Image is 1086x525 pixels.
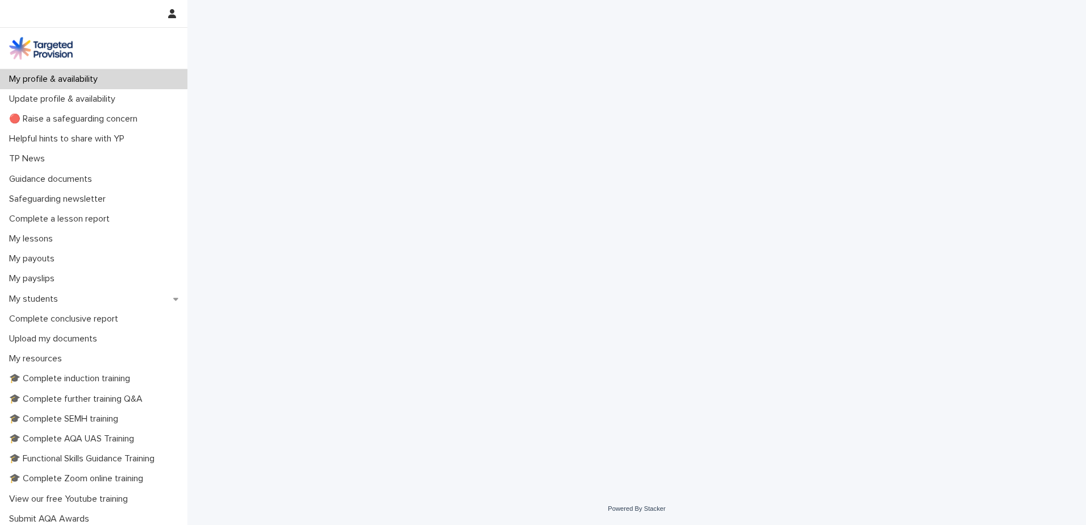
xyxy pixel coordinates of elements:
p: Complete a lesson report [5,214,119,224]
a: Powered By Stacker [608,505,665,512]
p: Guidance documents [5,174,101,185]
p: 🎓 Functional Skills Guidance Training [5,453,164,464]
p: 🔴 Raise a safeguarding concern [5,114,147,124]
p: 🎓 Complete SEMH training [5,414,127,424]
p: 🎓 Complete induction training [5,373,139,384]
p: Submit AQA Awards [5,514,98,524]
p: View our free Youtube training [5,494,137,505]
p: 🎓 Complete Zoom online training [5,473,152,484]
p: My payslips [5,273,64,284]
img: M5nRWzHhSzIhMunXDL62 [9,37,73,60]
p: Complete conclusive report [5,314,127,324]
p: My lessons [5,234,62,244]
p: My resources [5,353,71,364]
p: Update profile & availability [5,94,124,105]
p: Upload my documents [5,334,106,344]
p: Safeguarding newsletter [5,194,115,205]
p: My students [5,294,67,305]
p: My profile & availability [5,74,107,85]
p: 🎓 Complete further training Q&A [5,394,152,405]
p: My payouts [5,253,64,264]
p: TP News [5,153,54,164]
p: 🎓 Complete AQA UAS Training [5,434,143,444]
p: Helpful hints to share with YP [5,134,133,144]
